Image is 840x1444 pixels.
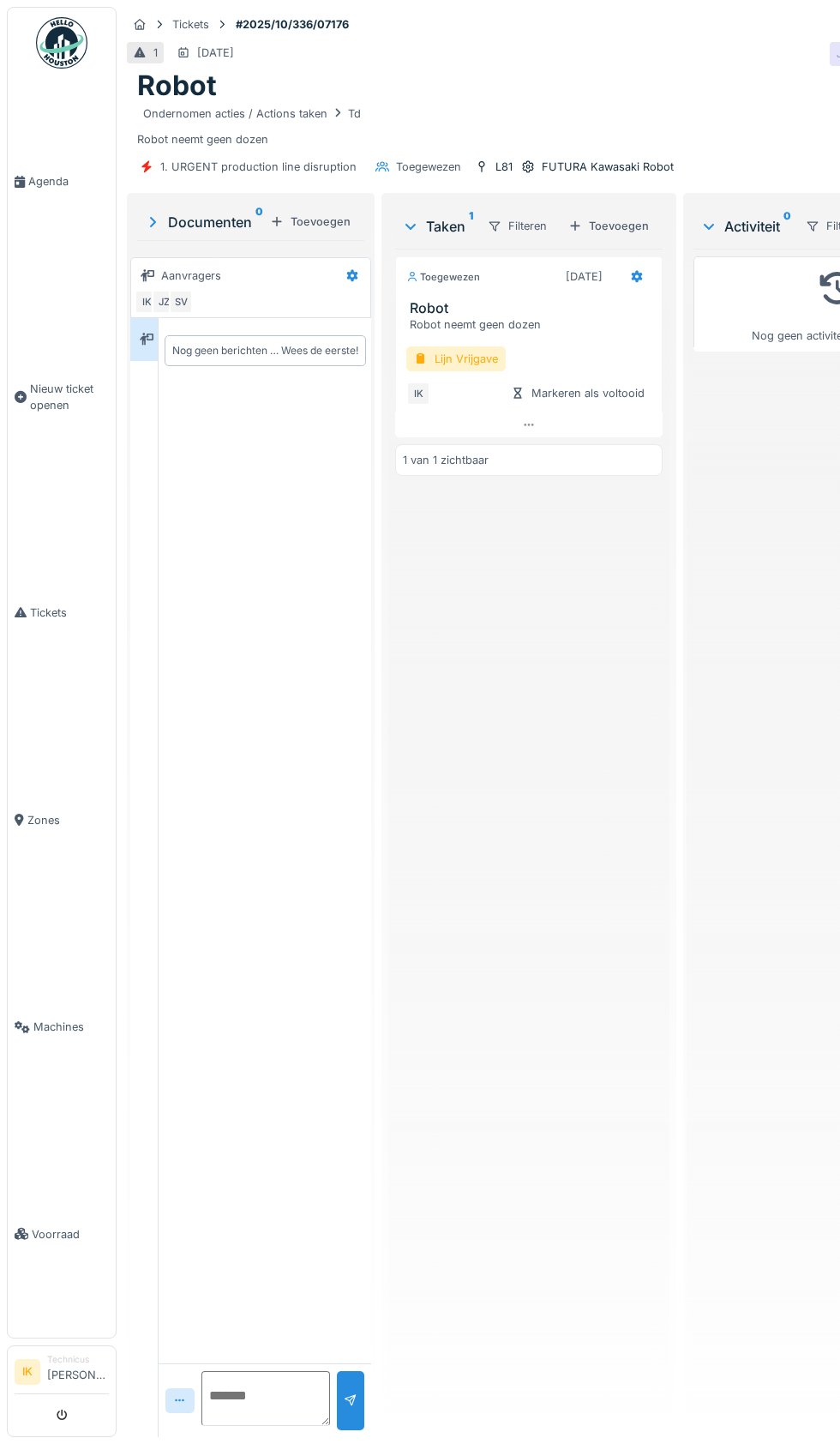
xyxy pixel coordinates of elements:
div: Toevoegen [263,210,357,233]
div: Lijn Vrijgave [406,346,506,371]
div: IK [135,290,159,314]
div: Ondernomen acties / Actions taken Td [143,105,361,122]
div: 1 van 1 zichtbaar [403,452,489,468]
div: JZ [152,290,176,314]
h1: Robot [137,69,217,102]
img: Badge_color-CXgf-gQk.svg [36,17,87,69]
a: Zones [8,716,116,924]
a: Machines [8,924,116,1131]
a: Agenda [8,78,116,286]
sup: 1 [469,216,473,237]
div: L81 [495,159,513,175]
div: Filteren [480,214,555,238]
span: Zones [27,812,109,828]
div: FUTURA Kawasaki Robot [542,159,674,175]
div: [DATE] [566,268,603,285]
div: Technicus [47,1353,109,1366]
a: Tickets [8,509,116,717]
a: Voorraad [8,1131,116,1339]
div: Taken [402,216,473,237]
div: Toegewezen [396,159,461,175]
a: IK Technicus[PERSON_NAME] [15,1353,109,1394]
strong: #2025/10/336/07176 [229,16,356,33]
li: [PERSON_NAME] [47,1353,109,1390]
a: Nieuw ticket openen [8,286,116,509]
div: Toegewezen [406,270,480,285]
div: Robot neemt geen dozen [410,316,655,333]
span: Voorraad [32,1226,109,1242]
span: Nieuw ticket openen [30,381,109,413]
div: 1 [153,45,158,61]
span: Tickets [30,605,109,621]
div: Activiteit [700,216,791,237]
h3: Robot [410,300,655,316]
div: Nog geen berichten … Wees de eerste! [172,343,358,358]
li: IK [15,1359,40,1385]
span: Agenda [28,173,109,190]
div: Aanvragers [161,268,221,284]
div: Markeren als voltooid [504,382,651,405]
sup: 0 [783,216,791,237]
sup: 0 [255,212,263,232]
div: IK [406,382,430,406]
div: Tickets [172,16,209,33]
div: SV [169,290,193,314]
div: Toevoegen [561,214,656,238]
div: [DATE] [197,45,234,61]
div: Documenten [144,212,263,232]
div: 1. URGENT production line disruption [160,159,357,175]
span: Machines [33,1019,109,1035]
